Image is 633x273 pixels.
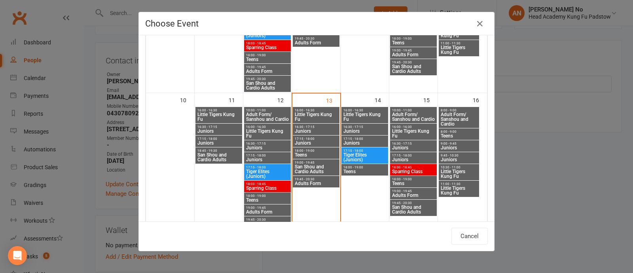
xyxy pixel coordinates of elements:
[294,181,338,186] span: Adults Form
[294,109,338,112] span: 16:00 - 16:30
[343,109,387,112] span: 16:00 - 16:30
[277,93,292,106] div: 12
[246,69,289,74] span: Adults Form
[392,64,435,74] span: San Shou and Cardio Adults
[423,93,438,106] div: 15
[474,17,486,30] button: Close
[246,194,289,198] span: 18:00 - 19:00
[246,112,289,122] span: Adult Form/ Sanshou and Cardio
[246,145,289,150] span: Juniors
[197,137,241,141] span: 17:15 - 18:00
[440,186,478,195] span: Little Tigers Kung Fu
[294,137,338,141] span: 17:15 - 18:00
[343,129,387,134] span: Juniors
[246,129,289,138] span: Little Tigers Kung Fu
[145,19,488,29] h4: Choose Event
[246,142,289,145] span: 16:30 - 17:15
[392,37,435,40] span: 18:00 - 19:00
[440,134,478,138] span: Teens
[246,210,289,214] span: Adults Form
[294,149,338,153] span: 18:00 - 19:00
[392,178,435,181] span: 18:00 - 19:00
[451,228,488,244] button: Cancel
[392,157,435,162] span: Juniors
[246,186,289,191] span: Sparring Class
[294,161,338,164] span: 19:00 - 19:45
[343,166,387,169] span: 18:00 - 19:00
[246,81,289,90] span: San Shou and Cardio Adults
[197,149,241,153] span: 18:45 - 19:30
[440,142,478,145] span: 9:00 - 9:45
[343,149,387,153] span: 17:15 - 18:00
[440,182,478,186] span: 11:00 - 11:30
[440,29,478,38] span: Little Tigers Kung Fu
[343,112,387,122] span: Little Tigers Kung Fu
[343,137,387,141] span: 17:15 - 18:00
[246,157,289,162] span: Juniors
[246,182,289,186] span: 18:00 - 18:45
[392,205,435,214] span: San Shou and Cardio Adults
[246,65,289,69] span: 19:00 - 19:45
[294,40,338,45] span: Adults Form
[440,157,478,162] span: Juniors
[440,112,478,126] span: Adult Form/ Sanshou and Cardio
[392,129,435,138] span: Little Tigers Kung Fu
[392,201,435,205] span: 19:45 - 20:30
[197,109,241,112] span: 16:00 - 16:30
[392,142,435,145] span: 16:30 - 17:15
[440,169,478,179] span: Little Tigers Kung Fu
[392,169,435,174] span: Sparring Class
[440,130,478,134] span: 8:00 - 9:00
[392,154,435,157] span: 17:15 - 18:00
[246,125,289,129] span: 16:00 - 16:30
[294,37,338,40] span: 19:45 - 20:30
[246,198,289,202] span: Teens
[440,109,478,112] span: 8:00 - 9:00
[343,153,387,162] span: Tiger Elites (Juniors)
[246,109,289,112] span: 10:00 - 11:00
[246,57,289,62] span: Teens
[229,93,243,106] div: 11
[246,169,289,179] span: Tiger Elites (Juniors)
[197,141,241,145] span: Juniors
[343,125,387,129] span: 16:30 - 17:15
[392,145,435,150] span: Juniors
[392,189,435,193] span: 19:00 - 19:45
[294,164,338,174] span: San Shou and Cardio Adults
[246,53,289,57] span: 18:00 - 19:00
[246,166,289,169] span: 17:15 - 18:00
[294,141,338,145] span: Juniors
[294,125,338,129] span: 16:30 - 17:15
[440,166,478,169] span: 10:30 - 11:00
[392,125,435,129] span: 16:00 - 16:30
[343,169,387,174] span: Teens
[197,112,241,122] span: Little Tigers Kung Fu
[294,112,338,122] span: Little Tigers Kung Fu
[294,153,338,157] span: Teens
[246,45,289,50] span: Sparring Class
[180,93,194,106] div: 10
[197,129,241,134] span: Juniors
[392,109,435,112] span: 10:00 - 11:00
[440,154,478,157] span: 9:45 - 10:30
[246,221,289,231] span: San Shou and Cardio Adults
[392,166,435,169] span: 18:00 - 18:45
[197,125,241,129] span: 16:30 - 17:15
[392,61,435,64] span: 19:45 - 20:30
[473,93,487,106] div: 16
[343,141,387,145] span: Juniors
[326,94,340,107] div: 13
[197,153,241,162] span: San Shou and Cardio Adults
[246,42,289,45] span: 18:00 - 18:45
[375,93,389,106] div: 14
[246,77,289,81] span: 19:45 - 20:30
[392,181,435,186] span: Teens
[440,45,478,55] span: Little Tigers Kung Fu
[246,206,289,210] span: 19:00 - 19:45
[392,193,435,198] span: Adults Form
[440,145,478,150] span: Juniors
[294,129,338,134] span: Juniors
[246,154,289,157] span: 17:15 - 18:00
[294,178,338,181] span: 19:45 - 20:30
[246,218,289,221] span: 19:45 - 20:30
